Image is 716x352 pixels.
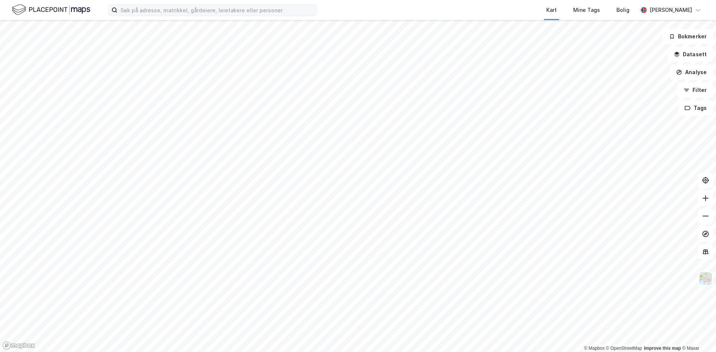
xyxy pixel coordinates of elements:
div: Kontrollprogram for chat [679,316,716,352]
iframe: Chat Widget [679,316,716,352]
div: Bolig [616,6,629,15]
div: Mine Tags [573,6,600,15]
div: Kart [546,6,557,15]
a: Mapbox [584,346,604,351]
button: Datasett [668,47,713,62]
a: Improve this map [644,346,681,351]
a: OpenStreetMap [606,346,642,351]
img: Z [698,272,713,286]
input: Søk på adresse, matrikkel, gårdeiere, leietakere eller personer [117,4,317,16]
button: Filter [677,83,713,98]
button: Analyse [670,65,713,80]
button: Bokmerker [663,29,713,44]
div: [PERSON_NAME] [650,6,692,15]
a: Mapbox homepage [2,341,35,350]
button: Tags [678,101,713,115]
img: logo.f888ab2527a4732fd821a326f86c7f29.svg [12,3,90,16]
